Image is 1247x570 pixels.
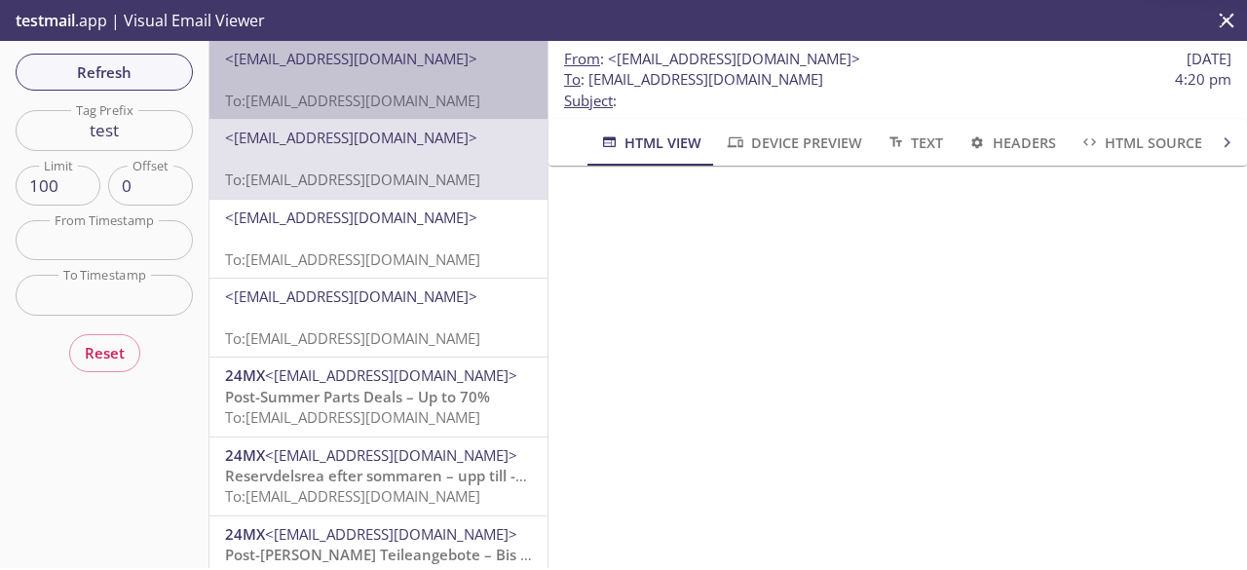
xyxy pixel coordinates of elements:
[608,49,860,68] span: <[EMAIL_ADDRESS][DOMAIN_NAME]>
[564,91,613,110] span: Subject
[225,91,480,110] span: To: [EMAIL_ADDRESS][DOMAIN_NAME]
[564,69,1231,111] p: :
[209,41,548,119] div: <[EMAIL_ADDRESS][DOMAIN_NAME]>To:[EMAIL_ADDRESS][DOMAIN_NAME]
[886,131,943,155] span: Text
[599,131,701,155] span: HTML View
[69,334,140,371] button: Reset
[564,69,581,89] span: To
[85,340,125,365] span: Reset
[265,365,517,385] span: <[EMAIL_ADDRESS][DOMAIN_NAME]>
[225,49,477,68] span: <[EMAIL_ADDRESS][DOMAIN_NAME]>
[564,69,823,90] span: : [EMAIL_ADDRESS][DOMAIN_NAME]
[1187,49,1231,69] span: [DATE]
[225,208,477,227] span: <[EMAIL_ADDRESS][DOMAIN_NAME]>
[225,387,490,406] span: Post-Summer Parts Deals – Up to 70%
[225,328,480,348] span: To: [EMAIL_ADDRESS][DOMAIN_NAME]
[225,170,480,189] span: To: [EMAIL_ADDRESS][DOMAIN_NAME]
[1175,69,1231,90] span: 4:20 pm
[225,524,265,544] span: 24MX
[16,54,193,91] button: Refresh
[209,358,548,436] div: 24MX<[EMAIL_ADDRESS][DOMAIN_NAME]>Post-Summer Parts Deals – Up to 70%To:[EMAIL_ADDRESS][DOMAIN_NAME]
[265,445,517,465] span: <[EMAIL_ADDRESS][DOMAIN_NAME]>
[31,59,177,85] span: Refresh
[225,286,477,306] span: <[EMAIL_ADDRESS][DOMAIN_NAME]>
[209,120,548,198] div: <[EMAIL_ADDRESS][DOMAIN_NAME]>To:[EMAIL_ADDRESS][DOMAIN_NAME]
[564,49,860,69] span: :
[966,131,1055,155] span: Headers
[225,249,480,269] span: To: [EMAIL_ADDRESS][DOMAIN_NAME]
[564,49,600,68] span: From
[225,486,480,506] span: To: [EMAIL_ADDRESS][DOMAIN_NAME]
[16,10,75,31] span: testmail
[209,279,548,357] div: <[EMAIL_ADDRESS][DOMAIN_NAME]>To:[EMAIL_ADDRESS][DOMAIN_NAME]
[225,545,580,564] span: Post-[PERSON_NAME] Teileangebote – Bis zu -70 %
[725,131,861,155] span: Device Preview
[225,407,480,427] span: To: [EMAIL_ADDRESS][DOMAIN_NAME]
[225,466,546,485] span: Reservdelsrea efter sommaren – upp till -70%
[225,365,265,385] span: 24MX
[265,524,517,544] span: <[EMAIL_ADDRESS][DOMAIN_NAME]>
[225,445,265,465] span: 24MX
[1079,131,1202,155] span: HTML Source
[209,200,548,278] div: <[EMAIL_ADDRESS][DOMAIN_NAME]>To:[EMAIL_ADDRESS][DOMAIN_NAME]
[225,128,477,147] span: <[EMAIL_ADDRESS][DOMAIN_NAME]>
[209,437,548,515] div: 24MX<[EMAIL_ADDRESS][DOMAIN_NAME]>Reservdelsrea efter sommaren – upp till -70%To:[EMAIL_ADDRESS][...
